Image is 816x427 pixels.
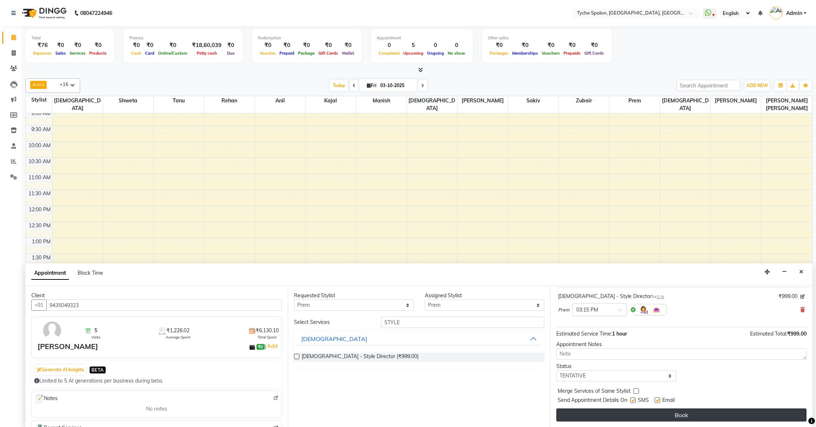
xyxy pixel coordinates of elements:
div: 1:00 PM [30,238,52,246]
span: Cash [129,51,143,56]
div: Select Services [289,318,376,326]
div: Stylist [26,96,52,104]
button: [DEMOGRAPHIC_DATA] [297,332,541,345]
span: Sales [54,51,68,56]
span: ADD NEW [746,83,768,88]
div: Total [31,35,109,41]
img: avatar [42,320,63,341]
div: Requested Stylist [294,292,414,299]
span: BETA [90,367,106,373]
span: 5 [94,327,97,334]
span: Card [143,51,156,56]
span: ₹6,130.10 [256,327,279,334]
div: Other sales [488,35,606,41]
span: [PERSON_NAME] [711,96,761,105]
button: ADD NEW [745,81,770,91]
div: Finance [129,35,237,41]
a: Add [266,342,279,350]
button: Close [796,266,807,278]
span: Products [87,51,109,56]
div: ₹0 [278,41,296,50]
span: Send Appointment Details On [558,396,627,406]
span: Notes [35,394,58,403]
div: ₹0 [562,41,582,50]
span: Estimated Service Time: [556,330,612,337]
span: Block Time [78,270,103,276]
span: [DEMOGRAPHIC_DATA] - Style Director (₹999.00) [302,353,419,362]
span: Expenses [31,51,54,56]
div: ₹0 [156,41,189,50]
div: ₹0 [582,41,606,50]
div: ₹0 [258,41,278,50]
div: ₹0 [68,41,87,50]
span: Gift Cards [582,51,606,56]
span: Sakiv [508,96,558,105]
div: Appointment [377,35,467,41]
div: 12:00 PM [27,206,52,213]
span: Prepaids [562,51,582,56]
div: [DEMOGRAPHIC_DATA] [301,334,367,343]
span: Petty cash [195,51,219,56]
div: ₹18,60,039 [189,41,224,50]
span: Shweta [103,96,153,105]
span: Zubair [559,96,609,105]
div: 0 [425,41,446,50]
input: Search Appointment [676,80,740,91]
span: Memberships [510,51,540,56]
span: Packages [488,51,510,56]
span: 1 hr [657,294,664,299]
span: Vouchers [540,51,562,56]
input: 2025-10-03 [378,80,415,91]
span: [DEMOGRAPHIC_DATA] [660,96,710,113]
div: 0 [377,41,401,50]
span: Completed [377,51,401,56]
span: Visits [91,334,101,340]
span: Tanu [154,96,204,105]
img: Admin [770,7,782,19]
span: [DEMOGRAPHIC_DATA] [52,96,103,113]
img: Interior.png [652,305,661,314]
span: Prem [609,96,660,105]
span: Anil [255,96,305,105]
span: 1 hour [612,330,627,337]
div: [DEMOGRAPHIC_DATA] - Style Director [558,293,664,300]
div: ₹0 [510,41,540,50]
span: Rehan [204,96,255,105]
img: Hairdresser.png [639,305,648,314]
span: Admin [786,9,802,17]
span: Kajal [306,96,356,105]
span: ₹0 [256,344,264,350]
div: 12:30 PM [27,222,52,230]
div: [PERSON_NAME] [38,341,98,352]
div: ₹0 [129,41,143,50]
span: Wallet [340,51,356,56]
div: Redemption [258,35,356,41]
a: x [41,82,44,87]
div: ₹0 [340,41,356,50]
span: Package [296,51,317,56]
b: 08047224946 [80,3,112,23]
button: Book [556,408,807,422]
div: Limited to 5 AI generations per business during beta. [34,377,279,385]
span: No notes [146,405,167,413]
div: 10:00 AM [27,142,52,149]
span: No show [446,51,467,56]
input: Search by Name/Mobile/Email/Code [46,299,282,311]
span: Gift Cards [317,51,340,56]
div: Client [31,292,282,299]
div: 9:30 AM [30,126,52,133]
div: ₹0 [488,41,510,50]
span: Average Spent [166,334,191,340]
div: Assigned Stylist [425,292,545,299]
span: Merge Services of Same Stylist [558,387,631,396]
div: 9:00 AM [30,110,52,117]
div: 0 [446,41,467,50]
input: Search by service name [381,317,544,328]
small: for [652,294,664,299]
span: Prem [558,306,569,314]
span: Voucher [258,51,278,56]
span: Total Spent [258,334,277,340]
div: ₹0 [54,41,68,50]
span: Email [662,396,675,406]
span: Fri [365,83,378,88]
